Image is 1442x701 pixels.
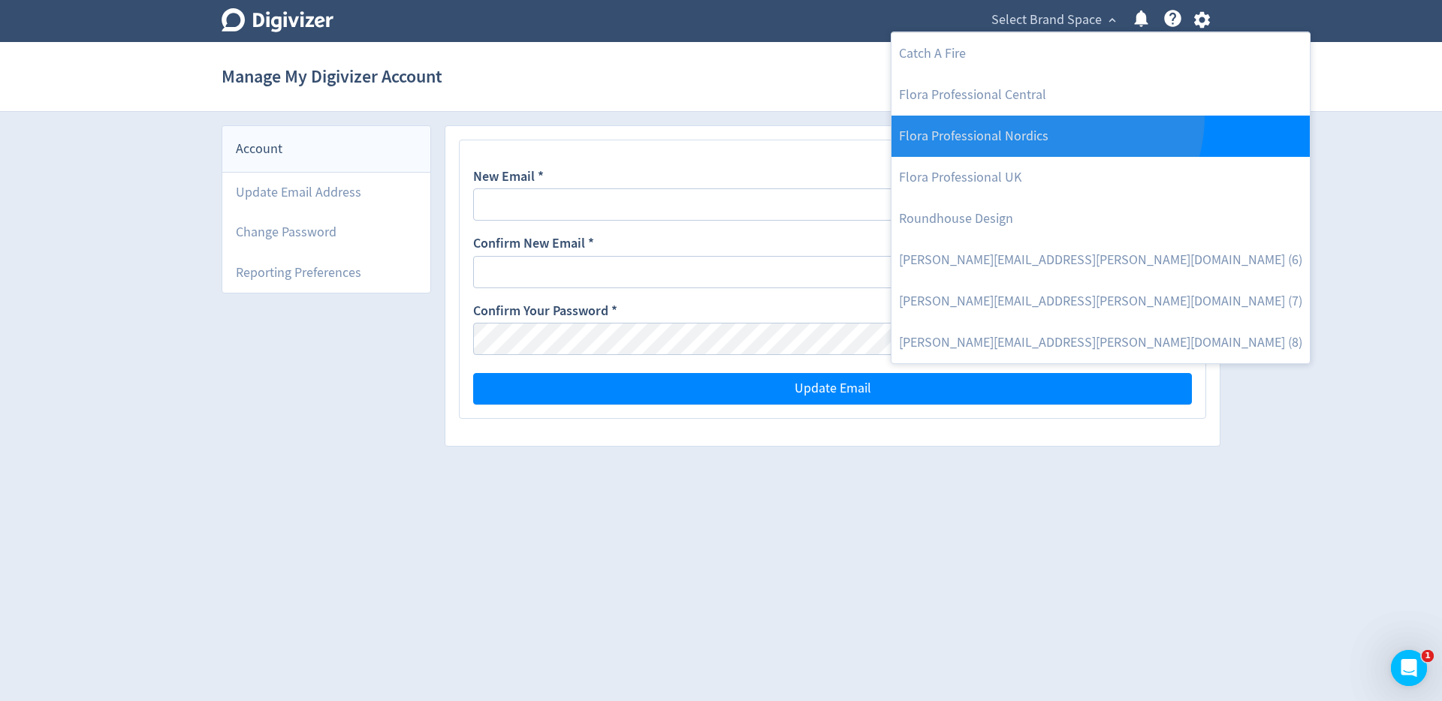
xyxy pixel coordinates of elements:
[891,198,1310,239] a: Roundhouse Design
[1422,650,1434,662] span: 1
[891,239,1310,281] a: [PERSON_NAME][EMAIL_ADDRESS][PERSON_NAME][DOMAIN_NAME] (6)
[891,157,1310,198] a: Flora Professional UK
[891,281,1310,322] a: [PERSON_NAME][EMAIL_ADDRESS][PERSON_NAME][DOMAIN_NAME] (7)
[1391,650,1427,686] iframe: Intercom live chat
[891,74,1310,116] a: Flora Professional Central
[891,33,1310,74] a: Catch A Fire
[891,322,1310,363] a: [PERSON_NAME][EMAIL_ADDRESS][PERSON_NAME][DOMAIN_NAME] (8)
[891,116,1310,157] a: Flora Professional Nordics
